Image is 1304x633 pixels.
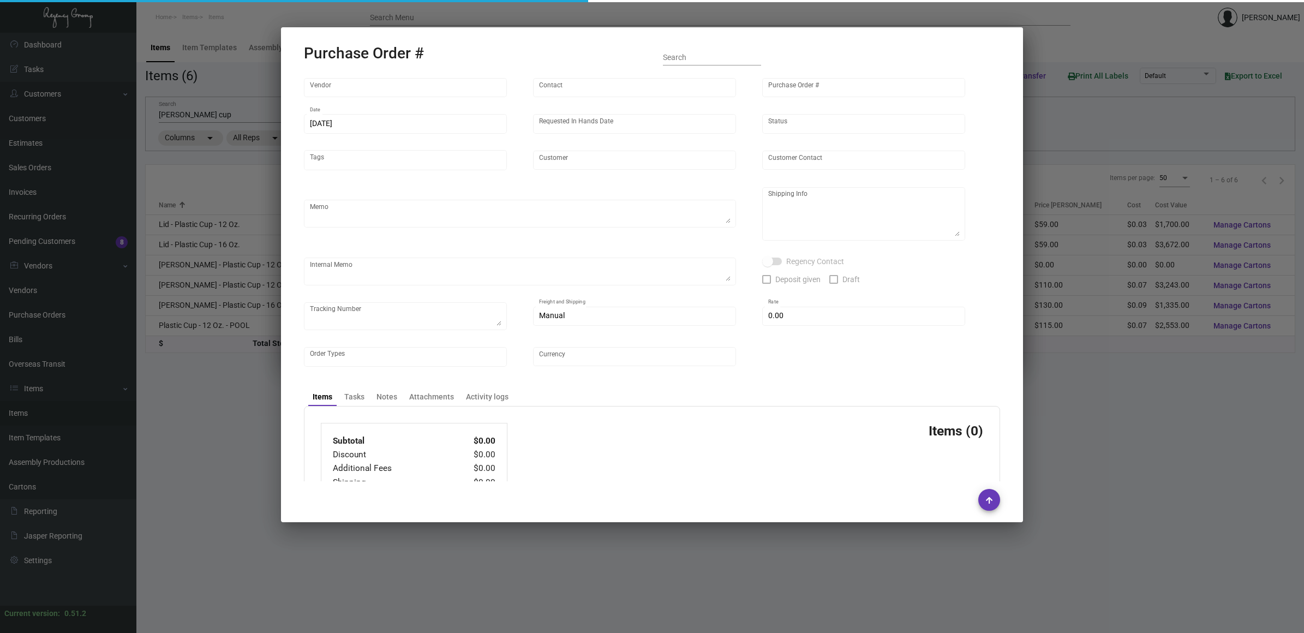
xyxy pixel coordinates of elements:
[332,448,451,462] td: Discount
[376,391,397,403] div: Notes
[451,462,496,475] td: $0.00
[344,391,364,403] div: Tasks
[304,44,424,63] h2: Purchase Order #
[4,608,60,619] div: Current version:
[786,255,844,268] span: Regency Contact
[466,391,509,403] div: Activity logs
[929,423,983,439] h3: Items (0)
[539,311,565,320] span: Manual
[332,434,451,448] td: Subtotal
[451,476,496,489] td: $0.00
[332,476,451,489] td: Shipping
[451,448,496,462] td: $0.00
[409,391,454,403] div: Attachments
[332,462,451,475] td: Additional Fees
[313,391,332,403] div: Items
[775,273,821,286] span: Deposit given
[451,434,496,448] td: $0.00
[64,608,86,619] div: 0.51.2
[842,273,860,286] span: Draft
